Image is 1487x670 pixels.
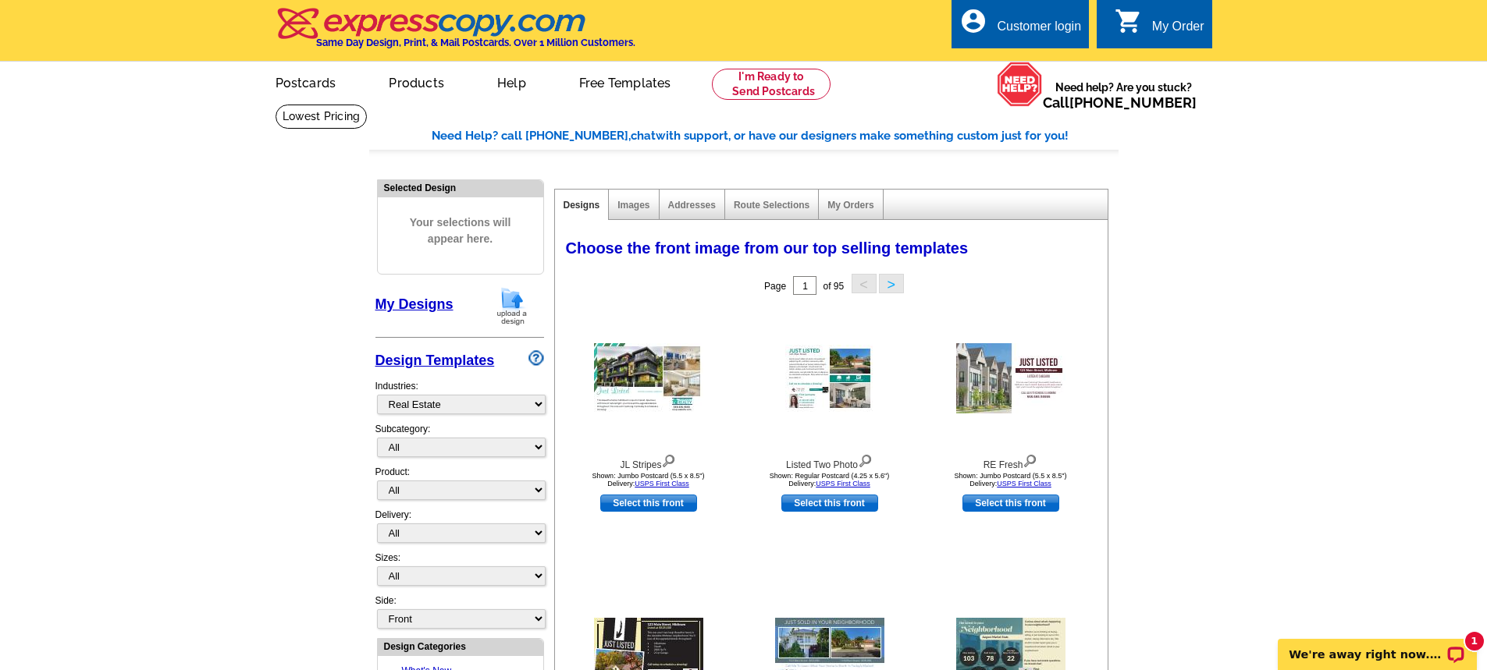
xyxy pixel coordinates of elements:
img: JL Stripes [594,343,703,413]
div: Shown: Jumbo Postcard (5.5 x 8.5") Delivery: [925,472,1097,487]
img: Listed Two Photo [785,345,874,412]
div: Design Categories [378,639,543,654]
div: Delivery: [375,508,544,551]
a: shopping_cart My Order [1115,17,1204,37]
img: upload-design [492,286,532,326]
span: of 95 [823,281,844,292]
a: Postcards [251,63,361,100]
img: design-wizard-help-icon.png [528,350,544,366]
img: view design details [661,451,676,468]
a: use this design [600,495,697,512]
span: Need help? Are you stuck? [1043,80,1204,111]
div: Customer login [997,19,1081,41]
div: Side: [375,594,544,630]
img: help [997,62,1043,107]
img: view design details [1023,451,1037,468]
div: Sizes: [375,551,544,594]
a: Designs [564,200,600,211]
a: Same Day Design, Print, & Mail Postcards. Over 1 Million Customers. [276,19,635,48]
div: My Order [1152,19,1204,41]
a: use this design [781,495,878,512]
span: Choose the front image from our top selling templates [566,239,969,257]
div: Listed Two Photo [744,451,916,472]
a: Route Selections [734,200,809,211]
a: [PHONE_NUMBER] [1069,94,1197,111]
img: RE Fresh [956,343,1065,413]
div: Need Help? call [PHONE_NUMBER], with support, or have our designers make something custom just fo... [432,127,1119,145]
a: Images [617,200,649,211]
a: use this design [962,495,1059,512]
a: account_circle Customer login [959,17,1081,37]
div: Product: [375,465,544,508]
iframe: LiveChat chat widget [1268,621,1487,670]
i: shopping_cart [1115,7,1143,35]
a: Products [364,63,469,100]
div: Industries: [375,371,544,422]
span: chat [631,129,656,143]
a: Help [472,63,551,100]
span: Your selections will appear here. [390,199,532,263]
a: USPS First Class [997,480,1051,487]
div: Selected Design [378,180,543,195]
div: Shown: Jumbo Postcard (5.5 x 8.5") Delivery: [563,472,735,487]
a: Design Templates [375,353,495,368]
div: JL Stripes [563,451,735,472]
a: My Orders [827,200,873,211]
button: > [879,274,904,293]
span: Page [764,281,786,292]
img: view design details [858,451,873,468]
a: Addresses [668,200,716,211]
h4: Same Day Design, Print, & Mail Postcards. Over 1 Million Customers. [316,37,635,48]
a: My Designs [375,296,454,312]
div: Shown: Regular Postcard (4.25 x 5.6") Delivery: [744,472,916,487]
span: Call [1043,94,1197,111]
a: USPS First Class [816,480,870,487]
div: RE Fresh [925,451,1097,472]
a: Free Templates [554,63,696,100]
a: USPS First Class [635,480,689,487]
div: Subcategory: [375,422,544,465]
button: < [852,274,877,293]
i: account_circle [959,7,987,35]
